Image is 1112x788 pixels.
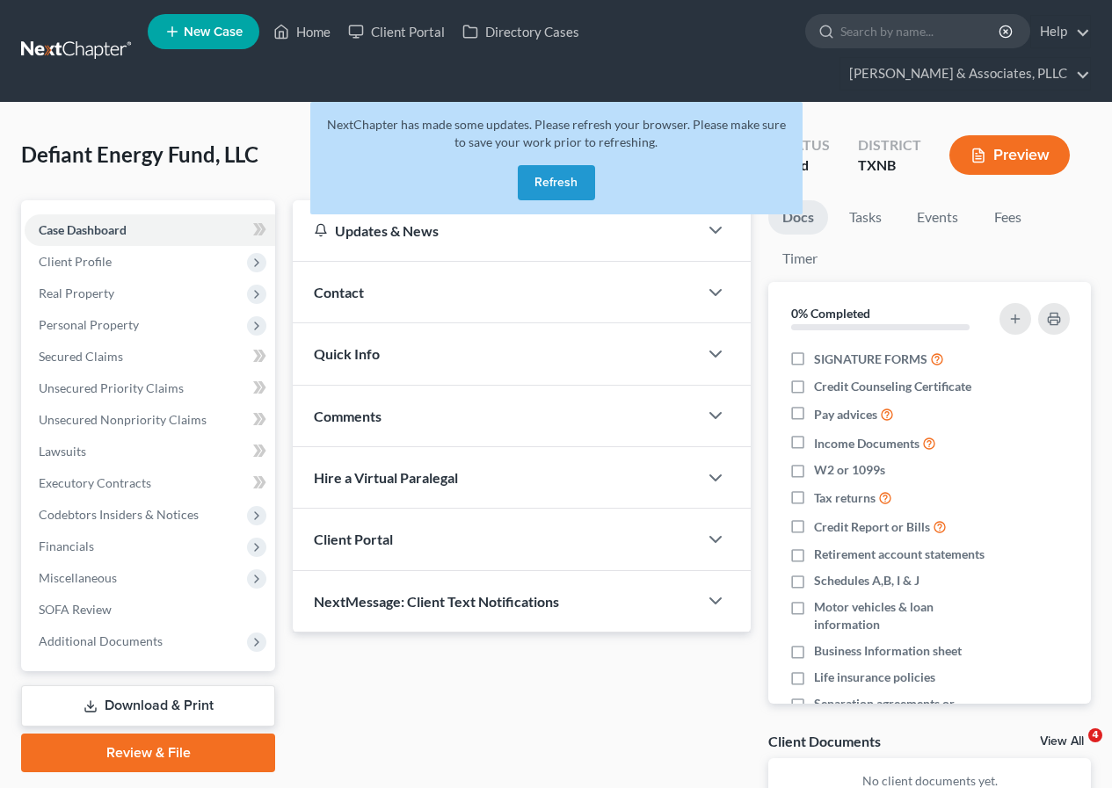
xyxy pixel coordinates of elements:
strong: 0% Completed [791,306,870,321]
span: Unsecured Nonpriority Claims [39,412,207,427]
div: TXNB [858,155,921,176]
div: Updates & News [314,221,677,240]
a: Client Portal [339,16,454,47]
span: Personal Property [39,317,139,332]
div: Client Documents [768,732,881,750]
span: Quick Info [314,345,380,362]
span: Credit Report or Bills [814,518,930,536]
a: Download & Print [21,685,275,727]
a: Executory Contracts [25,467,275,499]
span: Client Portal [314,531,393,547]
a: [PERSON_NAME] & Associates, PLLC [840,58,1090,90]
iframe: Intercom live chat [1052,728,1094,770]
span: Credit Counseling Certificate [814,378,971,395]
span: Additional Documents [39,633,163,648]
span: SIGNATURE FORMS [814,351,927,368]
button: Preview [949,135,1070,175]
span: 4 [1088,728,1102,742]
span: Lawsuits [39,444,86,459]
input: Search by name... [840,15,1001,47]
a: Unsecured Priority Claims [25,372,275,404]
span: Income Documents [814,435,919,452]
span: Retirement account statements [814,546,985,563]
span: NextChapter has made some updates. Please refresh your browser. Please make sure to save your wor... [327,117,786,149]
a: Tasks [835,200,896,235]
span: Contact [314,284,364,300]
button: Refresh [518,165,595,200]
a: Home [265,16,339,47]
span: Life insurance policies [814,669,935,686]
a: SOFA Review [25,594,275,625]
div: Status [778,135,830,155]
span: Unsecured Priority Claims [39,380,184,395]
span: Case Dashboard [39,222,127,237]
a: Review & File [21,734,275,772]
span: Hire a Virtual Paralegal [314,469,458,486]
span: Defiant Energy Fund, LLC [21,141,258,167]
span: Executory Contracts [39,475,151,490]
span: SOFA Review [39,602,112,617]
a: Fees [979,200,1036,235]
a: Secured Claims [25,341,275,372]
span: NextMessage: Client Text Notifications [314,593,559,610]
span: Separation agreements or decrees of divorces [814,695,995,730]
a: Events [903,200,972,235]
a: Case Dashboard [25,214,275,246]
span: Client Profile [39,254,112,269]
a: Directory Cases [454,16,588,47]
span: Comments [314,408,382,424]
span: Pay advices [814,406,877,423]
a: Timer [768,242,832,276]
span: New Case [184,25,243,39]
a: Help [1031,16,1090,47]
span: Business Information sheet [814,642,962,660]
a: View All [1040,735,1084,748]
a: Lawsuits [25,436,275,467]
span: Secured Claims [39,349,123,364]
span: Real Property [39,286,114,300]
div: District [858,135,921,155]
span: Miscellaneous [39,570,117,585]
span: Tax returns [814,489,876,507]
span: Schedules A,B, I & J [814,572,919,589]
a: Unsecured Nonpriority Claims [25,404,275,436]
span: Financials [39,539,94,553]
span: Motor vehicles & loan information [814,598,995,633]
div: Filed [778,155,830,176]
span: W2 or 1099s [814,461,885,479]
span: Codebtors Insiders & Notices [39,507,199,522]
